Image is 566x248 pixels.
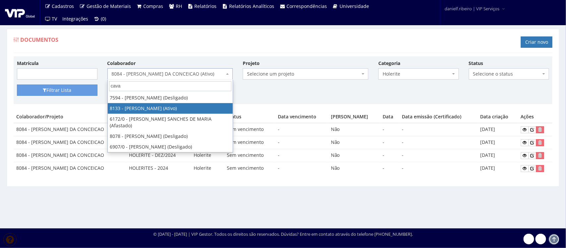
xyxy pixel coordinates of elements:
span: Holerite [383,71,451,77]
th: Data vencimento [275,111,328,123]
td: 8084 - [PERSON_NAME] DA CONCEICAO [14,149,127,162]
a: TV [42,13,60,25]
span: Relatórios [195,3,217,9]
li: 6172/0 - [PERSON_NAME] SANCHES DE MARIA (Afastado) [108,114,233,131]
td: Sem vencimento [224,136,275,149]
td: - [380,123,399,136]
th: Colaborador/Projeto [14,111,127,123]
td: HOLERITES - 2024 [127,162,191,174]
span: TV [52,16,57,22]
td: Sem vencimento [224,162,275,174]
label: Matrícula [17,60,38,67]
td: - [399,123,477,136]
td: Não [328,149,380,162]
td: - [380,136,399,149]
th: Data criação [478,111,518,123]
a: Integrações [60,13,91,25]
td: - [275,162,328,174]
td: Holerite [191,162,224,174]
td: [DATE] [478,123,518,136]
span: 8084 - ANDRE FABIO DA CONCEICAO (Ativo) [112,71,225,77]
td: - [275,136,328,149]
td: 8084 - [PERSON_NAME] DA CONCEICAO [14,123,127,136]
td: - [399,136,477,149]
span: Integrações [63,16,89,22]
label: Status [469,60,483,67]
label: Projeto [243,60,260,67]
span: Holerite [378,68,459,80]
td: Sem vencimento [224,123,275,136]
img: logo [5,8,35,18]
td: Sem vencimento [224,149,275,162]
td: 8084 - [PERSON_NAME] DA CONCEICAO [14,136,127,149]
th: Ações [518,111,552,123]
span: Universidade [340,3,369,9]
td: - [380,149,399,162]
span: 8084 - ANDRE FABIO DA CONCEICAO (Ativo) [107,68,233,80]
td: - [399,162,477,174]
li: 8133 - [PERSON_NAME] (Ativo) [108,103,233,114]
td: - [380,162,399,174]
span: Compras [144,3,163,9]
td: - [275,149,328,162]
span: RH [176,3,182,9]
td: - [275,123,328,136]
label: Categoria [378,60,400,67]
td: Não [328,136,380,149]
th: Data [380,111,399,123]
td: HOLERITE - DEZ/2024 [127,149,191,162]
th: [PERSON_NAME] [328,111,380,123]
span: Cadastros [52,3,74,9]
a: (0) [91,13,109,25]
span: Selecione um projeto [243,68,368,80]
div: © [DATE] - [DATE] | VIP Gestor. Todos os direitos são reservados. Dúvidas? Entre em contato atrav... [153,231,413,237]
td: Não [328,162,380,174]
li: 8078 - [PERSON_NAME] (Desligado) [108,131,233,142]
td: [DATE] [478,136,518,149]
td: 8084 - [PERSON_NAME] DA CONCEICAO [14,162,127,174]
span: Selecione o status [473,71,541,77]
a: Criar novo [521,36,552,48]
td: Não [328,123,380,136]
span: Correspondências [287,3,327,9]
span: Gestão de Materiais [87,3,131,9]
span: Documentos [20,36,58,43]
th: Status [224,111,275,123]
span: Selecione o status [469,68,549,80]
td: - [399,149,477,162]
td: [DATE] [478,162,518,174]
span: Relatórios Analíticos [229,3,274,9]
li: 7594 - [PERSON_NAME] (Desligado) [108,93,233,103]
button: Filtrar Lista [17,85,97,96]
th: Data emissão (Certificado) [399,111,477,123]
td: Holerite [191,149,224,162]
td: [DATE] [478,149,518,162]
span: (0) [101,16,106,22]
span: danielf.ribeiro | VIP Serviços [445,5,499,12]
li: 6907/0 - [PERSON_NAME] (Desligado) [108,142,233,152]
span: Selecione um projeto [247,71,360,77]
label: Colaborador [107,60,136,67]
